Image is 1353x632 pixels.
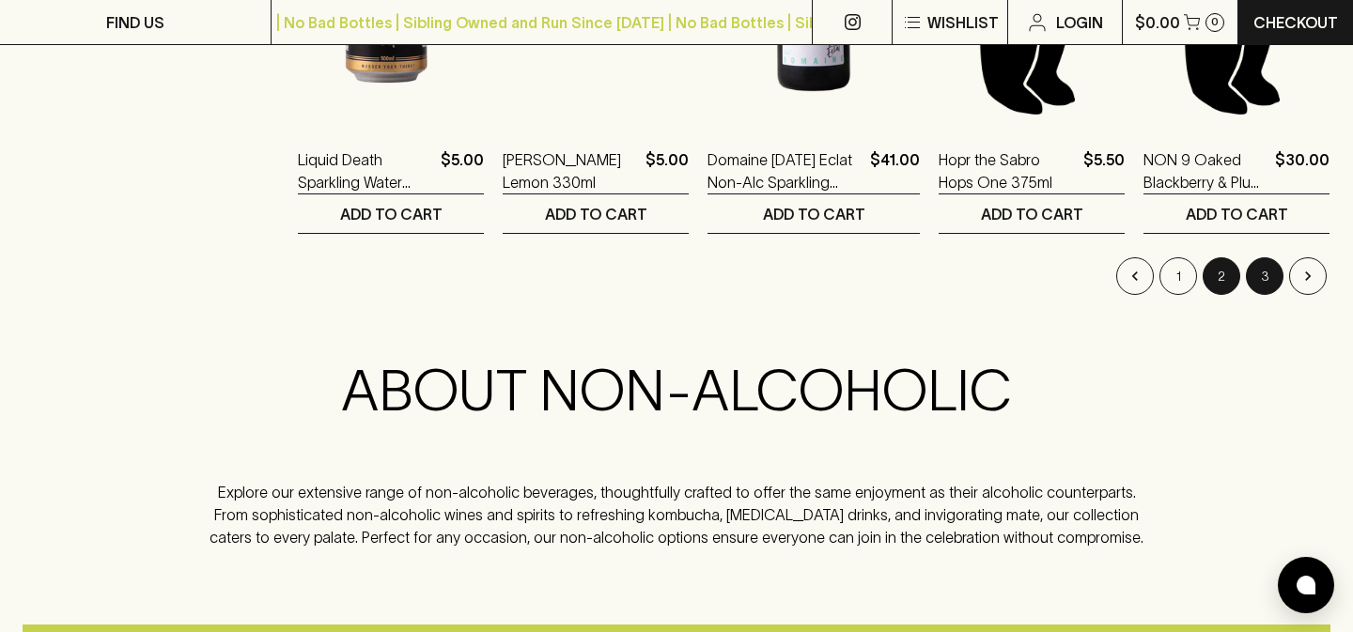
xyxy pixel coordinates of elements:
a: [PERSON_NAME] Lemon 330ml [503,148,638,193]
p: ADD TO CART [1186,203,1288,225]
img: bubble-icon [1297,576,1315,594]
a: Domaine [DATE] Eclat Non-Alc Sparkling [GEOGRAPHIC_DATA] [708,148,863,193]
button: Go to previous page [1116,257,1154,295]
button: Go to page 3 [1246,257,1283,295]
p: ADD TO CART [545,203,647,225]
p: Wishlist [927,11,999,34]
nav: pagination navigation [298,257,1330,295]
p: $5.00 [645,148,689,193]
p: $5.00 [441,148,484,193]
p: $5.50 [1083,148,1125,193]
p: Checkout [1253,11,1338,34]
a: Liquid Death Sparkling Water 500ml [298,148,433,193]
button: ADD TO CART [503,194,689,233]
button: ADD TO CART [708,194,920,233]
button: ADD TO CART [298,194,484,233]
p: ADD TO CART [763,203,865,225]
button: ADD TO CART [1143,194,1330,233]
a: NON 9 Oaked Blackberry & Plum 750ml [1143,148,1267,193]
p: $41.00 [870,148,920,193]
button: ADD TO CART [939,194,1125,233]
button: page 2 [1203,257,1240,295]
p: ADD TO CART [981,203,1083,225]
h2: ABOUT NON-ALCOHOLIC [203,357,1150,424]
button: Go to page 1 [1159,257,1197,295]
p: Login [1056,11,1103,34]
button: Go to next page [1289,257,1327,295]
p: 0 [1211,17,1219,27]
p: ADD TO CART [340,203,443,225]
p: Explore our extensive range of non-alcoholic beverages, thoughtfully crafted to offer the same en... [203,481,1150,548]
a: Hopr the Sabro Hops One 375ml [939,148,1076,193]
p: $0.00 [1135,11,1180,34]
p: $30.00 [1275,148,1330,193]
p: FIND US [106,11,164,34]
